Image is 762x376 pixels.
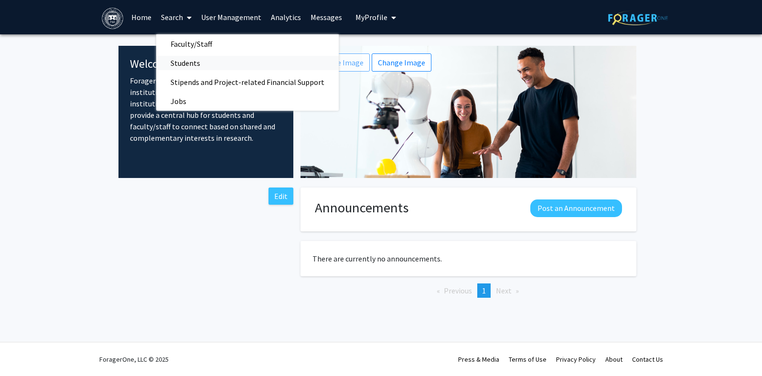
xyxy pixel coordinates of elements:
h4: Welcome to ForagerOne [130,57,282,71]
span: Stipends and Project-related Financial Support [156,73,339,92]
span: Jobs [156,92,201,111]
iframe: Chat [7,333,41,369]
span: 1 [482,286,486,295]
a: Terms of Use [509,355,547,364]
button: Post an Announcement [530,199,622,217]
span: Previous [444,286,472,295]
p: ForagerOne provides an entry point into our institution’s research ecosystem. Your institution ha... [130,75,282,144]
img: Cover Image [301,46,636,178]
p: There are currently no announcements. [312,253,624,264]
a: Home [127,0,156,34]
button: Edit [268,188,293,205]
span: Next [496,286,512,295]
a: Press & Media [458,355,499,364]
a: Privacy Policy [556,355,596,364]
a: Jobs [156,94,339,108]
a: Stipends and Project-related Financial Support [156,75,339,89]
a: Messages [306,0,347,34]
ul: Pagination [301,283,636,298]
img: ForagerOne Logo [608,10,668,25]
a: Search [156,0,196,34]
button: Remove Image [308,53,370,72]
a: Analytics [266,0,306,34]
span: Students [156,53,215,73]
div: ForagerOne, LLC © 2025 [99,343,169,376]
a: User Management [196,0,266,34]
span: My Profile [355,12,387,22]
a: Faculty/Staff [156,37,339,51]
h1: Announcements [315,199,408,216]
img: Brandeis University Logo [102,8,123,29]
a: Students [156,56,339,70]
button: Change Image [372,53,431,72]
a: About [605,355,622,364]
span: Faculty/Staff [156,34,226,53]
a: Contact Us [632,355,663,364]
